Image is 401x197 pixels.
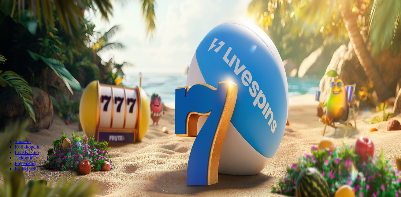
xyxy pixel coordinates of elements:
[15,166,38,171] span: Kaikki pelit
[15,155,32,160] a: Jackpotit
[15,150,39,155] a: Live Kasino
[2,128,399,183] header: Lobby
[2,128,399,172] nav: Lobby
[15,144,39,149] a: Kolikkopelit
[15,139,31,144] a: Suositut
[15,161,35,166] span: Pöytäpelit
